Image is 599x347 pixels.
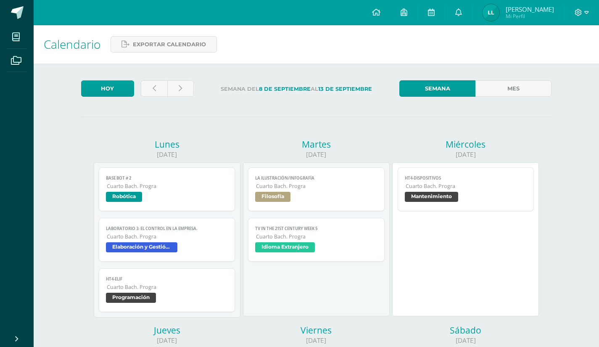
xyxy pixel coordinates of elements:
[94,336,240,345] div: [DATE]
[94,150,240,159] div: [DATE]
[99,218,235,262] a: LABORATORIO 3: El control en la empresa.Cuarto Bach. PrograElaboración y Gestión de proyectos
[255,226,377,231] span: TV in the 21st Century week 5
[255,175,377,181] span: La ilustración/infografía
[256,233,377,240] span: Cuarto Bach. Progra
[392,336,539,345] div: [DATE]
[405,175,527,181] span: HT4-Dispositivos
[107,283,228,291] span: Cuarto Bach. Progra
[483,4,499,21] img: 8bdd3acf431f0967450fd4ed4c12ace8.png
[475,80,552,97] a: Mes
[398,167,534,211] a: HT4-DispositivosCuarto Bach. PrograMantenimiento
[405,192,458,202] span: Mantenimiento
[248,218,385,262] a: TV in the 21st Century week 5Cuarto Bach. PrograIdioma Extranjero
[107,233,228,240] span: Cuarto Bach. Progra
[506,13,554,20] span: Mi Perfil
[106,175,228,181] span: Base bot # 2
[94,138,240,150] div: Lunes
[243,324,390,336] div: Viernes
[94,324,240,336] div: Jueves
[106,242,177,252] span: Elaboración y Gestión de proyectos
[255,192,290,202] span: Filosofía
[259,86,311,92] strong: 8 de Septiembre
[255,242,315,252] span: Idioma Extranjero
[106,276,228,282] span: HT4-ELIF
[106,226,228,231] span: LABORATORIO 3: El control en la empresa.
[392,324,539,336] div: Sábado
[392,150,539,159] div: [DATE]
[201,80,393,98] label: Semana del al
[318,86,372,92] strong: 13 de Septiembre
[107,183,228,190] span: Cuarto Bach. Progra
[392,138,539,150] div: Miércoles
[106,293,156,303] span: Programación
[111,36,217,53] a: Exportar calendario
[81,80,134,97] a: Hoy
[506,5,554,13] span: [PERSON_NAME]
[243,336,390,345] div: [DATE]
[133,37,206,52] span: Exportar calendario
[106,192,142,202] span: Robótica
[99,268,235,312] a: HT4-ELIFCuarto Bach. PrograProgramación
[406,183,527,190] span: Cuarto Bach. Progra
[248,167,385,211] a: La ilustración/infografíaCuarto Bach. PrograFilosofía
[256,183,377,190] span: Cuarto Bach. Progra
[243,138,390,150] div: Martes
[243,150,390,159] div: [DATE]
[44,36,100,52] span: Calendario
[399,80,475,97] a: Semana
[99,167,235,211] a: Base bot # 2Cuarto Bach. PrograRobótica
